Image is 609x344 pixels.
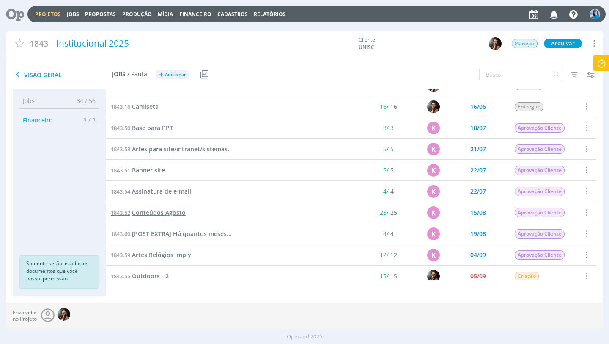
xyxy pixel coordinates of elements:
[111,124,130,132] span: 1843.50
[383,166,387,174] span: 5
[111,272,169,281] a: 1843.55Outdoors - 2
[132,230,232,238] span: [POST EXTRA] Há quantos meses...
[111,144,229,154] a: 1843.53Artes para site/intranet/sistemas.
[111,102,159,111] a: 1843.16Camiseta
[132,272,169,280] span: Outdoors - 2
[511,39,538,49] button: Planejar
[479,68,563,81] input: Busca
[159,70,163,79] span: +
[383,124,387,132] span: 3
[132,124,173,132] span: Base para PPT
[380,251,387,259] span: 12
[470,231,486,237] div: 19/08
[515,229,565,239] span: Aprovação Cliente
[33,11,63,18] button: Projetos
[383,230,387,238] span: 4
[428,270,440,283] img: B
[380,208,387,216] span: 25
[589,7,601,22] button: E
[380,103,387,111] span: 16
[177,11,214,18] button: Financeiro
[383,145,387,153] span: 5
[515,272,539,281] span: Criação
[26,260,92,283] p: Somente serão listados os documentos que você possui permissão
[111,250,191,260] a: 1843.59Artes Relógios Imply
[30,37,48,50] span: 1843
[515,102,544,111] span: Entregue
[165,72,186,78] span: Adicionar
[132,81,194,89] span: Manual da campanha
[470,125,486,131] div: 18/07
[428,185,440,198] div: K
[111,187,191,196] a: 1843.54Assinatura de e-mail
[132,208,186,216] span: Conteúdos Agosto
[179,11,211,18] a: Financeiro
[111,166,130,174] span: 1843.51
[380,208,397,216] span: / 25
[132,103,159,111] span: Camiseta
[428,249,440,261] div: K
[155,11,176,18] button: Mídia
[515,187,565,196] span: Aprovação Cliente
[156,70,189,79] button: +Adicionar
[470,189,486,194] div: 22/07
[217,11,248,18] span: Cadastros
[470,273,486,279] div: 05/09
[515,208,565,217] span: Aprovação Cliente
[428,100,440,113] img: B
[383,145,394,153] span: / 5
[470,146,486,152] div: 21/07
[111,123,173,133] a: 1843.50Base para PPT
[470,167,486,173] div: 22/07
[428,206,440,219] div: K
[23,96,35,105] span: Jobs
[132,145,229,153] span: Artes para site/intranet/sistemas.
[58,308,70,321] img: B
[70,96,96,105] span: 34 / 56
[85,11,116,18] span: Propostas
[111,230,130,238] span: 1843.60
[111,145,130,153] span: 1843.53
[383,230,394,238] span: / 4
[111,251,130,259] span: 1843.59
[120,11,154,18] button: Produção
[53,34,354,53] div: Institucional 2025
[489,37,502,50] img: B
[132,187,191,195] span: Assinatura de e-mail
[428,227,440,240] div: K
[111,208,186,217] a: 1843.52Conteúdos Agosto
[515,144,565,154] span: Aprovação Cliente
[111,188,130,195] span: 1843.54
[590,9,600,19] img: E
[515,166,565,175] span: Aprovação Cliente
[515,123,565,133] span: Aprovação Cliente
[122,11,152,18] a: Produção
[544,39,582,48] button: Arquivar
[64,11,82,18] button: Jobs
[251,11,288,18] button: Relatórios
[380,251,397,259] span: / 12
[470,104,486,110] div: 16/06
[67,11,79,18] a: Jobs
[111,82,130,89] span: 1843.27
[428,164,440,177] div: K
[470,210,486,216] div: 15/08
[13,310,38,322] span: Envolvidos no Projeto
[215,11,250,18] button: Cadastros
[13,69,112,80] span: Visão Geral
[383,124,394,132] span: / 3
[77,116,96,125] span: 3 / 3
[112,71,126,78] span: Jobs
[380,272,387,280] span: 15
[111,229,232,239] a: 1843.60[POST EXTRA] Há quantos meses...
[111,209,130,216] span: 1843.52
[380,103,397,111] span: / 16
[132,166,165,174] span: Banner site
[380,272,397,280] span: / 15
[254,11,286,18] a: Relatórios
[82,11,118,18] button: Propostas
[359,44,422,51] span: UNISC
[111,166,165,175] a: 1843.51Banner site
[158,11,173,18] a: Mídia
[111,103,130,111] span: 1843.16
